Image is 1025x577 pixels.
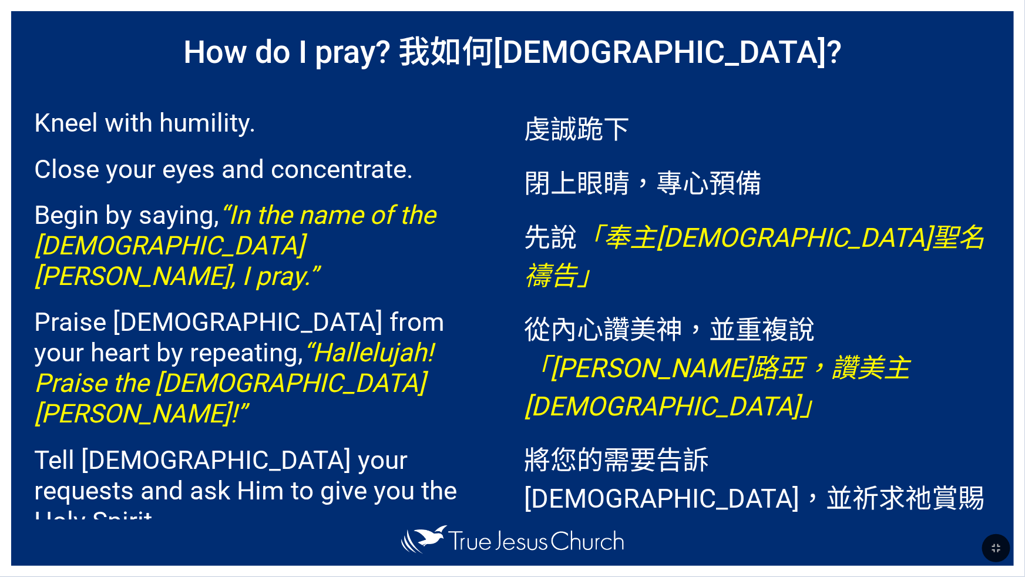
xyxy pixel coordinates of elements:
p: 虔誠跪下 [524,108,991,146]
p: Kneel with humility. [34,108,501,138]
p: Begin by saying, [34,200,501,291]
p: 先說 [524,216,991,293]
h1: How do I pray? 我如何[DEMOGRAPHIC_DATA]? [11,11,1014,86]
em: “In the name of the [DEMOGRAPHIC_DATA][PERSON_NAME], I pray.” [34,200,435,291]
em: 「[PERSON_NAME]路亞，讚美主[DEMOGRAPHIC_DATA]」 [524,353,910,422]
p: 從內心讚美神，並重複說 [524,308,991,423]
p: Close your eyes and concentrate. [34,154,501,184]
p: 將您的需要告訴[DEMOGRAPHIC_DATA]，並祈求祂賞賜您聖靈 [524,439,991,553]
p: Praise [DEMOGRAPHIC_DATA] from your heart by repeating, [34,307,501,429]
em: 「奉主[DEMOGRAPHIC_DATA]聖名禱告」 [524,222,984,291]
p: Tell [DEMOGRAPHIC_DATA] your requests and ask Him to give you the Holy Spirit. [34,445,501,536]
em: “Hallelujah! Praise the [DEMOGRAPHIC_DATA][PERSON_NAME]!” [34,337,433,429]
p: 閉上眼睛，專心預備 [524,162,991,200]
